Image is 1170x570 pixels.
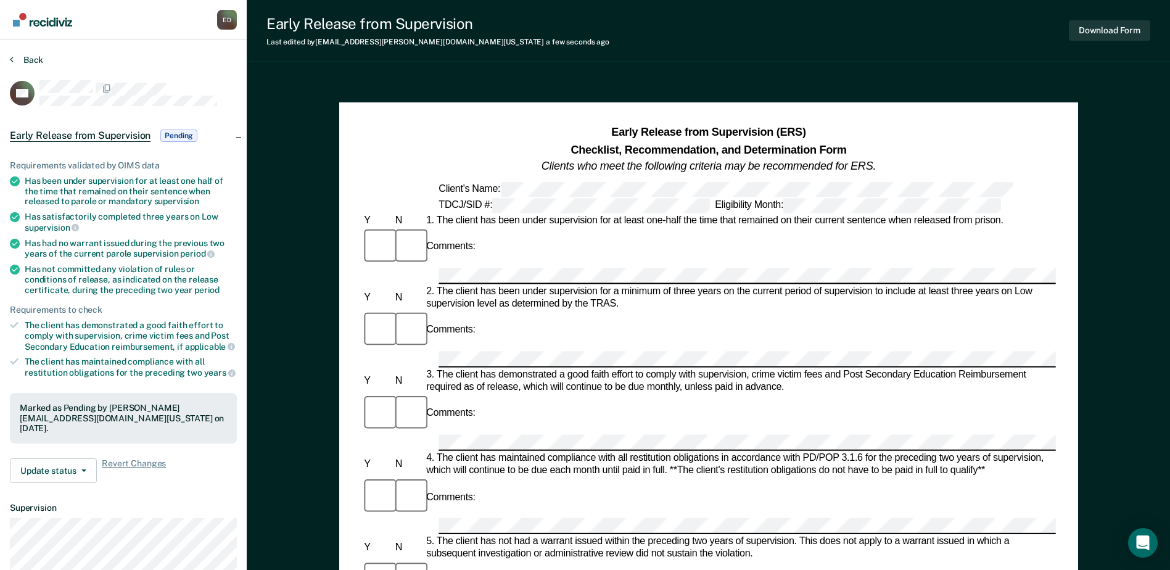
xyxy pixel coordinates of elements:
[154,196,199,206] span: supervision
[10,305,237,315] div: Requirements to check
[25,212,237,233] div: Has satisfactorily completed three years on Low
[436,197,712,212] div: TDCJ/SID #:
[180,249,215,258] span: period
[712,197,1003,212] div: Eligibility Month:
[13,13,72,27] img: Recidiviz
[10,54,43,65] button: Back
[25,264,237,295] div: Has not committed any violation of rules or conditions of release, as indicated on the release ce...
[392,291,423,304] div: N
[1069,20,1150,41] button: Download Form
[424,285,1056,310] div: 2. The client has been under supervision for a minimum of three years on the current period of su...
[571,143,846,155] strong: Checklist, Recommendation, and Determination Form
[217,10,237,30] div: E D
[424,536,1056,561] div: 5. The client has not had a warrant issued within the preceding two years of supervision. This do...
[361,458,392,471] div: Y
[611,126,805,139] strong: Early Release from Supervision (ERS)
[266,15,609,33] div: Early Release from Supervision
[204,368,236,378] span: years
[10,160,237,171] div: Requirements validated by OIMS data
[185,342,235,352] span: applicable
[436,181,1015,196] div: Client's Name:
[392,214,423,226] div: N
[10,503,237,513] dt: Supervision
[10,458,97,483] button: Update status
[25,176,237,207] div: Has been under supervision for at least one half of the time that remained on their sentence when...
[160,130,197,142] span: Pending
[1128,528,1158,558] div: Open Intercom Messenger
[392,375,423,387] div: N
[194,285,220,295] span: period
[361,291,392,304] div: Y
[217,10,237,30] button: Profile dropdown button
[102,458,166,483] span: Revert Changes
[546,38,609,46] span: a few seconds ago
[424,369,1056,394] div: 3. The client has demonstrated a good faith effort to comply with supervision, crime victim fees ...
[424,241,478,253] div: Comments:
[392,542,423,555] div: N
[542,160,876,172] em: Clients who meet the following criteria may be recommended for ERS.
[20,403,227,434] div: Marked as Pending by [PERSON_NAME][EMAIL_ADDRESS][DOMAIN_NAME][US_STATE] on [DATE].
[10,130,150,142] span: Early Release from Supervision
[424,408,478,420] div: Comments:
[266,38,609,46] div: Last edited by [EMAIL_ADDRESS][PERSON_NAME][DOMAIN_NAME][US_STATE]
[361,214,392,226] div: Y
[424,324,478,337] div: Comments:
[424,452,1056,477] div: 4. The client has maintained compliance with all restitution obligations in accordance with PD/PO...
[25,238,237,259] div: Has had no warrant issued during the previous two years of the current parole supervision
[392,458,423,471] div: N
[361,375,392,387] div: Y
[25,357,237,378] div: The client has maintained compliance with all restitution obligations for the preceding two
[25,223,79,233] span: supervision
[424,492,478,504] div: Comments:
[361,542,392,555] div: Y
[424,214,1056,226] div: 1. The client has been under supervision for at least one-half the time that remained on their cu...
[25,320,237,352] div: The client has demonstrated a good faith effort to comply with supervision, crime victim fees and...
